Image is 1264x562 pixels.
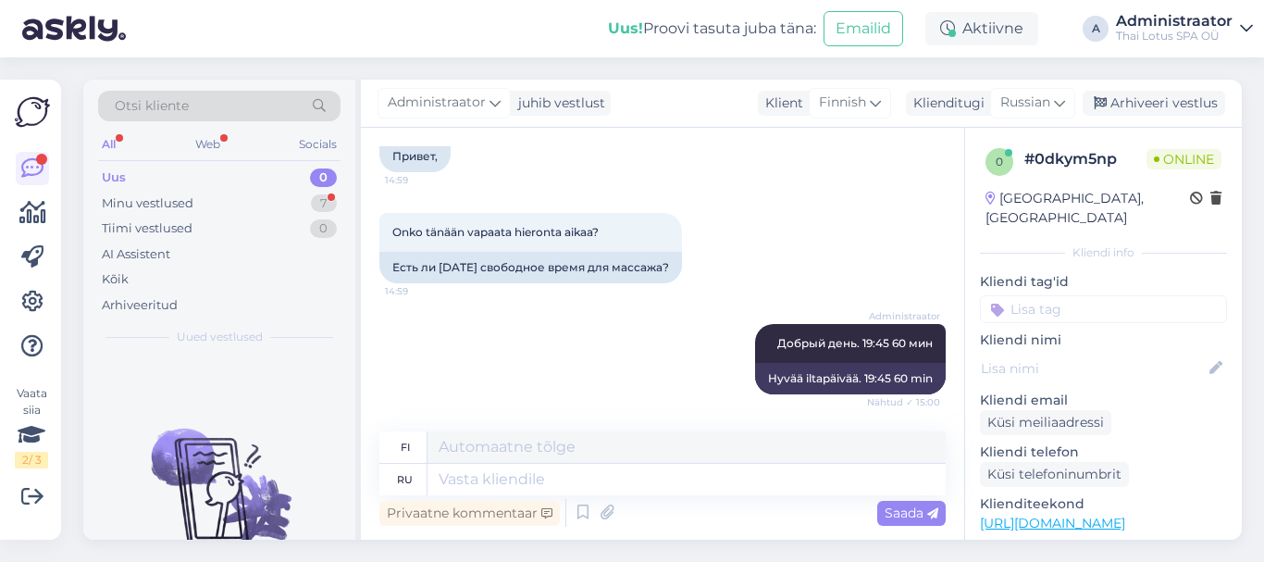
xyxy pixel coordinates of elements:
[819,93,866,113] span: Finnish
[608,19,643,37] b: Uus!
[777,336,933,350] span: Добрый день. 19:45 60 мин
[102,296,178,315] div: Arhiveeritud
[824,11,903,46] button: Emailid
[511,94,605,113] div: juhib vestlust
[385,173,454,187] span: 14:59
[379,141,451,172] div: Привет,
[996,155,1003,169] span: 0
[102,219,192,238] div: Tiimi vestlused
[1116,14,1233,29] div: Administraator
[1116,29,1233,44] div: Thai Lotus SPA OÜ
[980,539,1227,556] p: Vaata edasi ...
[1146,149,1221,169] span: Online
[310,169,337,187] div: 0
[906,94,985,113] div: Klienditugi
[869,309,940,323] span: Administraator
[102,194,193,213] div: Minu vestlused
[102,270,129,289] div: Kõik
[1083,16,1109,42] div: A
[115,96,189,116] span: Otsi kliente
[758,94,803,113] div: Klient
[392,225,599,239] span: Onko tänään vapaata hieronta aikaa?
[980,515,1125,531] a: [URL][DOMAIN_NAME]
[385,284,454,298] span: 14:59
[192,132,224,156] div: Web
[980,494,1227,514] p: Klienditeekond
[310,219,337,238] div: 0
[379,501,560,526] div: Privaatne kommentaar
[608,18,816,40] div: Proovi tasuta juba täna:
[1024,148,1146,170] div: # 0dkym5np
[885,505,938,521] span: Saada
[401,431,410,463] div: fi
[980,410,1111,435] div: Küsi meiliaadressi
[311,194,337,213] div: 7
[379,252,682,283] div: Есть ли [DATE] свободное время для массажа?
[15,452,48,468] div: 2 / 3
[980,391,1227,410] p: Kliendi email
[1083,91,1225,116] div: Arhiveeri vestlus
[397,464,413,495] div: ru
[102,245,170,264] div: AI Assistent
[980,244,1227,261] div: Kliendi info
[1116,14,1253,44] a: AdministraatorThai Lotus SPA OÜ
[83,395,355,562] img: No chats
[15,385,48,468] div: Vaata siia
[980,443,1227,462] p: Kliendi telefon
[15,94,50,130] img: Askly Logo
[980,272,1227,292] p: Kliendi tag'id
[1000,93,1050,113] span: Russian
[980,462,1129,487] div: Küsi telefoninumbrit
[985,189,1190,228] div: [GEOGRAPHIC_DATA], [GEOGRAPHIC_DATA]
[867,395,940,409] span: Nähtud ✓ 15:00
[980,331,1227,350] p: Kliendi nimi
[980,295,1227,323] input: Lisa tag
[981,358,1206,379] input: Lisa nimi
[102,169,126,187] div: Uus
[295,132,341,156] div: Socials
[925,12,1038,45] div: Aktiivne
[177,329,263,345] span: Uued vestlused
[388,93,486,113] span: Administraator
[755,363,946,394] div: Hyvää iltapäivää. 19:45 60 min
[98,132,119,156] div: All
